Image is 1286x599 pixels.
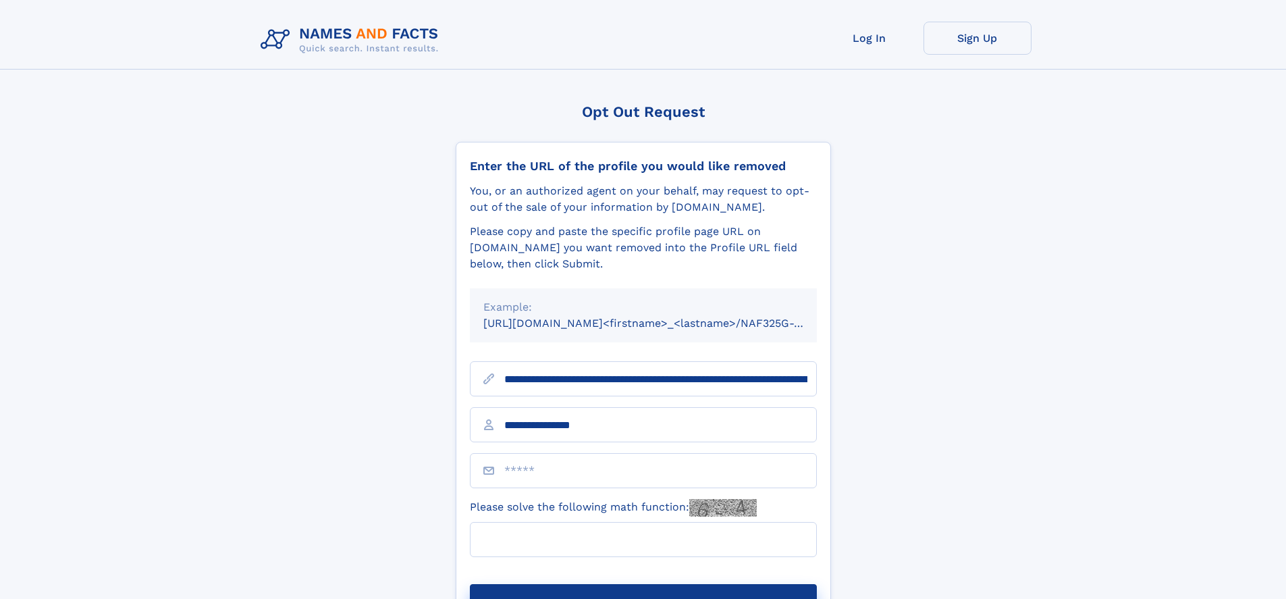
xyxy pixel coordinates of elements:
div: Example: [483,299,803,315]
div: You, or an authorized agent on your behalf, may request to opt-out of the sale of your informatio... [470,183,817,215]
label: Please solve the following math function: [470,499,757,517]
img: Logo Names and Facts [255,22,450,58]
a: Log In [815,22,923,55]
div: Please copy and paste the specific profile page URL on [DOMAIN_NAME] you want removed into the Pr... [470,224,817,272]
div: Opt Out Request [456,103,831,120]
div: Enter the URL of the profile you would like removed [470,159,817,174]
small: [URL][DOMAIN_NAME]<firstname>_<lastname>/NAF325G-xxxxxxxx [483,317,842,330]
a: Sign Up [923,22,1032,55]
